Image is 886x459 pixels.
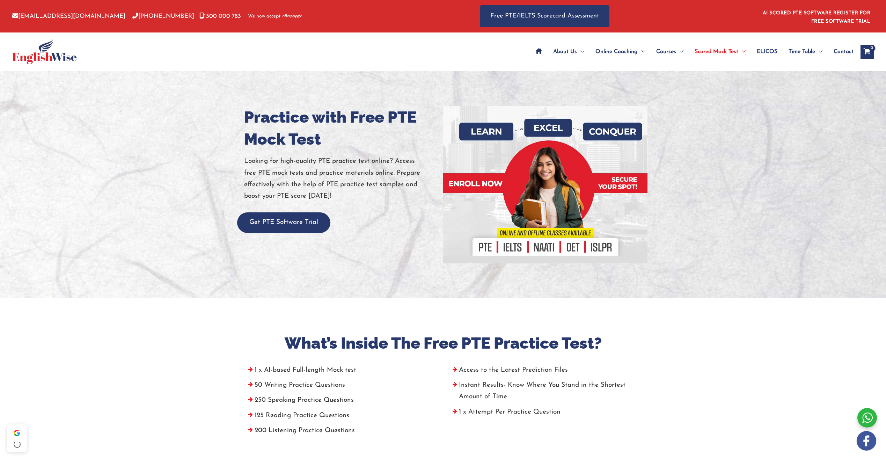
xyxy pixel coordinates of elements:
li: 200 Listening Practice Questions [244,425,438,440]
h2: What’s Inside The Free PTE Practice Test? [244,333,642,354]
button: Get PTE Software Trial [237,212,330,233]
a: About UsMenu Toggle [548,39,590,64]
span: About Us [553,39,577,64]
h1: Practice with Free PTE Mock Test [244,106,438,150]
a: View Shopping Cart, empty [861,45,874,59]
span: Menu Toggle [577,39,584,64]
span: ELICOS [757,39,777,64]
aside: Header Widget 1 [759,5,874,28]
li: 50 Writing Practice Questions [244,379,438,394]
a: Online CoachingMenu Toggle [590,39,651,64]
a: Free PTE/IELTS Scorecard Assessment [480,5,609,27]
span: Contact [834,39,854,64]
span: Menu Toggle [815,39,822,64]
span: We now accept [248,13,280,20]
li: 125 Reading Practice Questions [244,410,438,425]
li: 1 x Attempt Per Practice Question [448,406,642,421]
a: [EMAIL_ADDRESS][DOMAIN_NAME] [12,13,125,19]
span: Courses [656,39,676,64]
span: Online Coaching [595,39,638,64]
span: Scored Mock Test [695,39,738,64]
img: cropped-ew-logo [12,39,77,64]
span: Menu Toggle [676,39,683,64]
a: Scored Mock TestMenu Toggle [689,39,751,64]
a: CoursesMenu Toggle [651,39,689,64]
span: Menu Toggle [738,39,746,64]
a: Time TableMenu Toggle [783,39,828,64]
li: 250 Speaking Practice Questions [244,394,438,409]
a: Contact [828,39,854,64]
img: Afterpay-Logo [283,14,302,18]
li: 1 x AI-based Full-length Mock test [244,364,438,379]
a: 1300 000 783 [199,13,241,19]
li: Instant Results- Know Where You Stand in the Shortest Amount of Time [448,379,642,406]
nav: Site Navigation: Main Menu [530,39,854,64]
a: [PHONE_NUMBER] [132,13,194,19]
span: Time Table [789,39,815,64]
li: Access to the Latest Prediction Files [448,364,642,379]
a: AI SCORED PTE SOFTWARE REGISTER FOR FREE SOFTWARE TRIAL [763,10,871,24]
a: Get PTE Software Trial [237,219,330,226]
a: ELICOS [751,39,783,64]
img: white-facebook.png [857,431,876,451]
span: Menu Toggle [638,39,645,64]
p: Looking for high-quality PTE practice test online? Access free PTE mock tests and practice materi... [244,155,438,202]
